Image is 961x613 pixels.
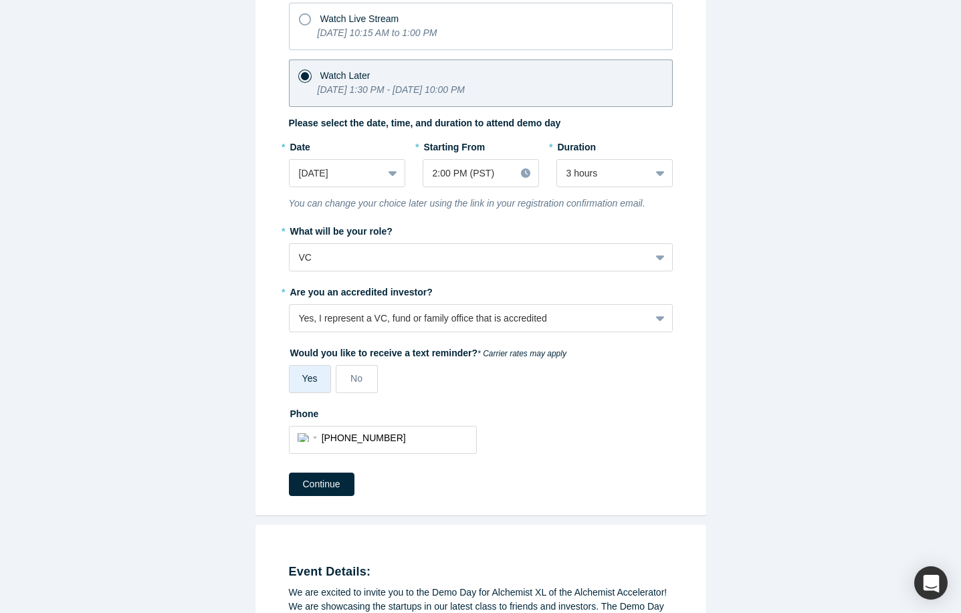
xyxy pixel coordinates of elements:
label: Would you like to receive a text reminder? [289,342,673,360]
div: We are excited to invite you to the Demo Day for Alchemist XL of the Alchemist Accelerator! [289,586,673,600]
i: [DATE] 10:15 AM to 1:00 PM [318,27,437,38]
label: Starting From [423,136,486,154]
span: Watch Later [320,70,370,81]
label: Phone [289,402,673,421]
label: Date [289,136,405,154]
i: You can change your choice later using the link in your registration confirmation email. [289,198,645,209]
em: * Carrier rates may apply [477,349,566,358]
div: Yes, I represent a VC, fund or family office that is accredited [299,312,641,326]
strong: Event Details: [289,565,371,578]
span: Yes [302,373,318,384]
button: Continue [289,473,354,496]
label: Are you an accredited investor? [289,281,673,299]
span: No [350,373,362,384]
i: [DATE] 1:30 PM - [DATE] 10:00 PM [318,84,465,95]
label: Please select the date, time, and duration to attend demo day [289,116,561,130]
label: Duration [556,136,673,154]
label: What will be your role? [289,220,673,239]
span: Watch Live Stream [320,13,399,24]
